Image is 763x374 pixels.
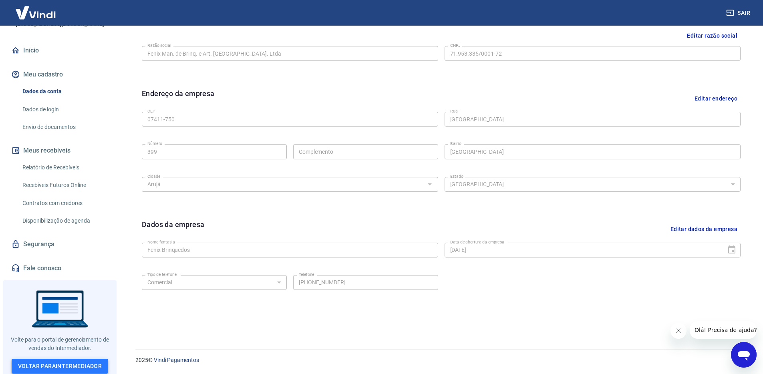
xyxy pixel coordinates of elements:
[19,195,110,211] a: Contratos com credores
[147,271,177,277] label: Tipo de telefone
[12,359,109,374] a: Voltar paraIntermediador
[135,356,744,364] p: 2025 ©
[445,243,721,257] input: DD/MM/YYYY
[684,28,741,43] button: Editar razão social
[690,321,757,339] iframe: Mensagem da empresa
[144,179,423,189] input: Digite aqui algumas palavras para buscar a cidade
[10,0,62,25] img: Vindi
[10,259,110,277] a: Fale conosco
[19,101,110,118] a: Dados de login
[731,342,757,368] iframe: Botão para abrir a janela de mensagens
[147,173,160,179] label: Cidade
[5,6,67,12] span: Olá! Precisa de ajuda?
[147,42,171,48] label: Razão social
[19,213,110,229] a: Disponibilização de agenda
[147,141,162,147] label: Número
[147,239,175,245] label: Nome fantasia
[142,219,204,239] h6: Dados da empresa
[667,219,741,239] button: Editar dados da empresa
[19,119,110,135] a: Envio de documentos
[450,141,461,147] label: Bairro
[19,177,110,193] a: Recebíveis Futuros Online
[450,42,461,48] label: CNPJ
[725,6,753,20] button: Sair
[299,271,314,277] label: Telefone
[10,235,110,253] a: Segurança
[450,108,458,114] label: Rua
[691,88,741,109] button: Editar endereço
[19,159,110,176] a: Relatório de Recebíveis
[10,66,110,83] button: Meu cadastro
[154,357,199,363] a: Vindi Pagamentos
[147,108,155,114] label: CEP
[450,239,504,245] label: Data de abertura da empresa
[10,42,110,59] a: Início
[670,323,686,339] iframe: Fechar mensagem
[142,88,215,109] h6: Endereço da empresa
[19,83,110,100] a: Dados da conta
[450,173,463,179] label: Estado
[10,142,110,159] button: Meus recebíveis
